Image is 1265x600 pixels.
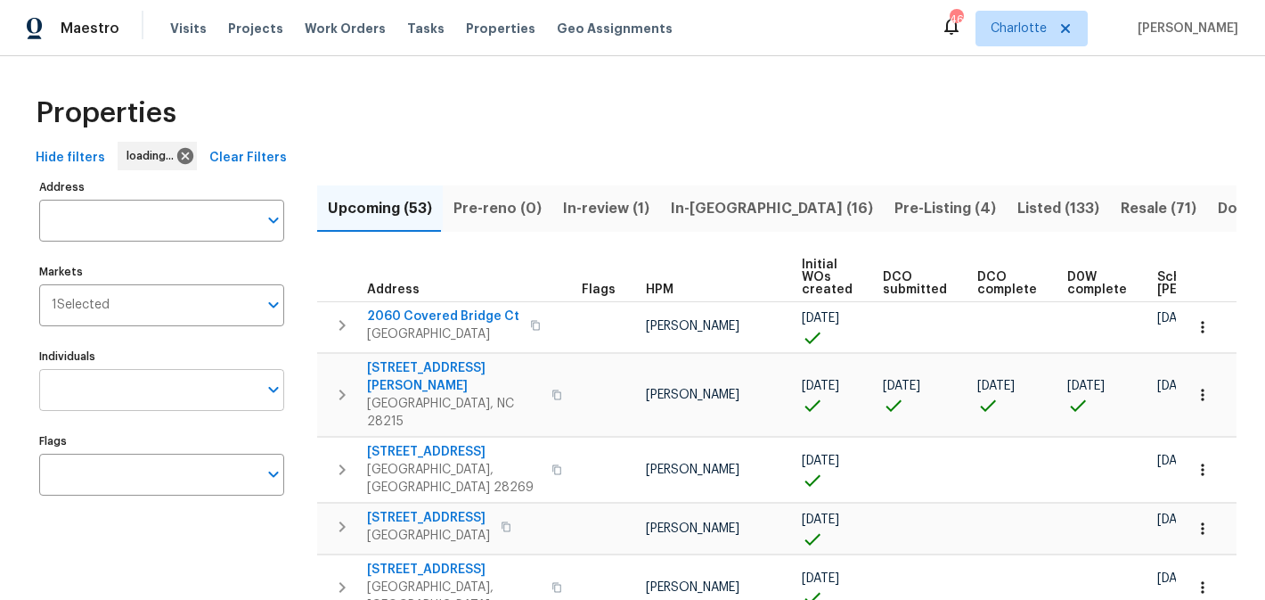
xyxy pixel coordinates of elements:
span: 1 Selected [52,298,110,313]
span: Pre-Listing (4) [894,196,996,221]
span: Flags [582,284,616,296]
span: [PERSON_NAME] [646,464,739,476]
span: [STREET_ADDRESS][PERSON_NAME] [367,359,541,395]
span: Geo Assignments [557,20,673,37]
span: Scheduled [PERSON_NAME] [1157,271,1258,296]
span: [STREET_ADDRESS] [367,443,541,461]
label: Flags [39,436,284,447]
span: Properties [36,104,176,122]
span: Maestro [61,20,119,37]
span: DCO complete [977,271,1037,296]
span: [DATE] [1157,455,1195,467]
span: Charlotte [991,20,1047,37]
span: [PERSON_NAME] [646,320,739,333]
button: Clear Filters [202,142,294,175]
span: [GEOGRAPHIC_DATA], NC 28215 [367,395,541,431]
span: [PERSON_NAME] [1130,20,1238,37]
span: [DATE] [883,380,920,392]
div: 46 [950,11,962,29]
button: Open [261,208,286,233]
span: In-review (1) [563,196,649,221]
span: [STREET_ADDRESS] [367,561,541,579]
label: Address [39,182,284,193]
span: D0W complete [1067,271,1127,296]
span: loading... [126,147,181,165]
span: [DATE] [1157,380,1195,392]
label: Markets [39,267,284,277]
span: [GEOGRAPHIC_DATA] [367,325,519,343]
span: [DATE] [802,514,839,526]
span: Tasks [407,22,445,35]
span: [DATE] [802,312,839,325]
span: [DATE] [977,380,1015,392]
span: Work Orders [305,20,386,37]
button: Open [261,292,286,317]
span: Visits [170,20,207,37]
span: [DATE] [802,572,839,585]
span: DCO submitted [883,271,947,296]
span: Initial WOs created [802,259,853,296]
span: Address [367,284,420,296]
span: [DATE] [1157,572,1195,585]
button: Hide filters [29,142,112,175]
span: [GEOGRAPHIC_DATA], [GEOGRAPHIC_DATA] 28269 [367,461,541,497]
label: Individuals [39,351,284,362]
span: Listed (133) [1017,196,1099,221]
span: Pre-reno (0) [453,196,542,221]
span: HPM [646,284,673,296]
span: [DATE] [1157,312,1195,325]
span: [PERSON_NAME] [646,389,739,401]
span: [DATE] [802,380,839,392]
div: loading... [118,142,197,170]
span: [PERSON_NAME] [646,522,739,535]
button: Open [261,377,286,402]
span: [DATE] [1067,380,1105,392]
span: In-[GEOGRAPHIC_DATA] (16) [671,196,873,221]
span: [GEOGRAPHIC_DATA] [367,527,490,545]
span: Upcoming (53) [328,196,432,221]
span: [PERSON_NAME] [646,581,739,594]
span: 2060 Covered Bridge Ct [367,308,519,325]
span: [DATE] [802,455,839,467]
span: [DATE] [1157,514,1195,526]
span: Resale (71) [1121,196,1196,221]
button: Open [261,462,286,487]
span: Hide filters [36,147,105,169]
span: [STREET_ADDRESS] [367,509,490,527]
span: Clear Filters [209,147,287,169]
span: Projects [228,20,283,37]
span: Properties [466,20,535,37]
